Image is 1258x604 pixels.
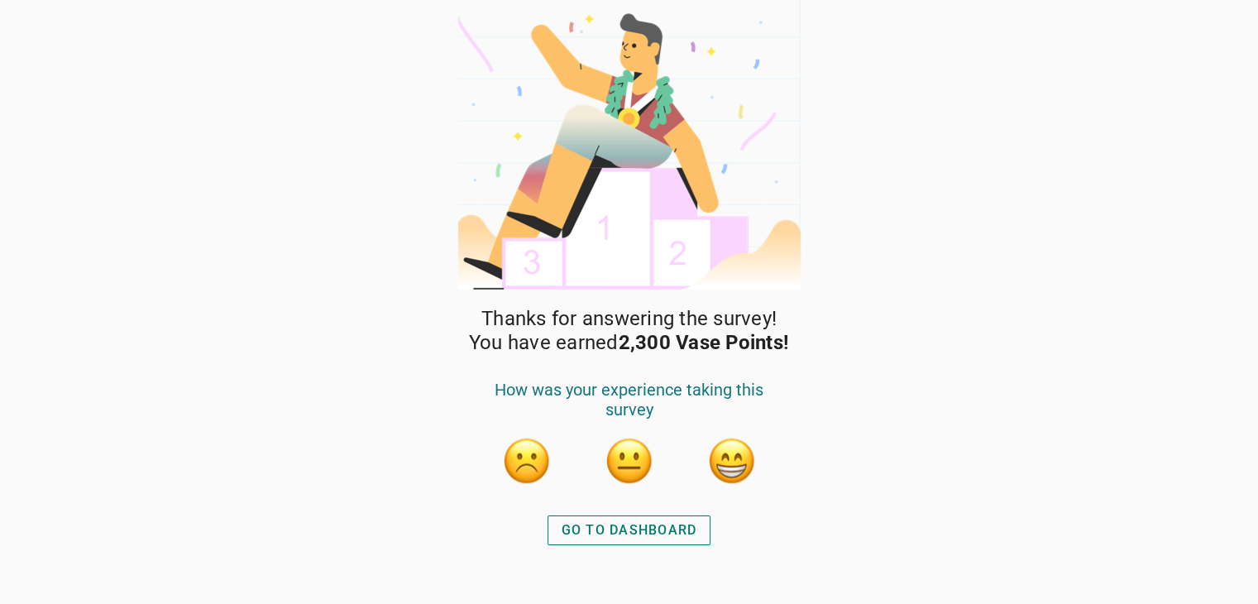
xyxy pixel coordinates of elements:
div: GO TO DASHBOARD [562,520,697,540]
strong: 2,300 Vase Points! [619,331,790,354]
div: How was your experience taking this survey [476,380,783,436]
span: You have earned [469,331,789,355]
span: Thanks for answering the survey! [481,307,777,331]
button: GO TO DASHBOARD [548,515,711,545]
